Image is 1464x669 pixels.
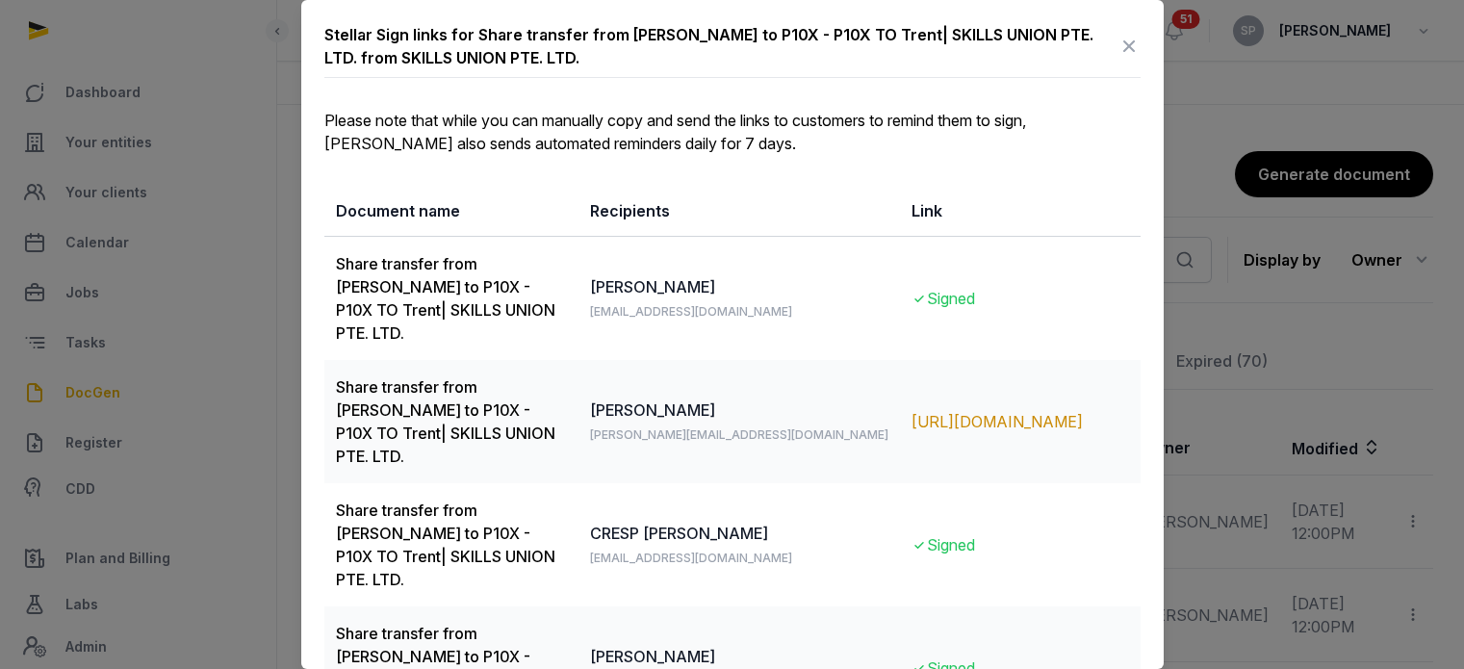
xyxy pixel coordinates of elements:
td: [PERSON_NAME] [578,237,900,361]
div: [URL][DOMAIN_NAME] [912,410,1129,433]
div: Signed [912,533,1129,556]
span: [EMAIL_ADDRESS][DOMAIN_NAME] [590,304,792,319]
div: Signed [912,287,1129,310]
span: [PERSON_NAME][EMAIL_ADDRESS][DOMAIN_NAME] [590,427,888,442]
td: Share transfer from [PERSON_NAME] to P10X - P10X TO Trent| SKILLS UNION PTE. LTD. [324,483,578,606]
th: Document name [324,186,578,237]
td: CRESP [PERSON_NAME] [578,483,900,606]
p: Please note that while you can manually copy and send the links to customers to remind them to si... [324,109,1141,155]
th: Recipients [578,186,900,237]
td: [PERSON_NAME] [578,360,900,483]
th: Link [900,186,1141,237]
div: Stellar Sign links for Share transfer from [PERSON_NAME] to P10X - P10X TO Trent| SKILLS UNION PT... [324,23,1117,69]
td: Share transfer from [PERSON_NAME] to P10X - P10X TO Trent| SKILLS UNION PTE. LTD. [324,360,578,483]
span: [EMAIL_ADDRESS][DOMAIN_NAME] [590,551,792,565]
td: Share transfer from [PERSON_NAME] to P10X - P10X TO Trent| SKILLS UNION PTE. LTD. [324,237,578,361]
